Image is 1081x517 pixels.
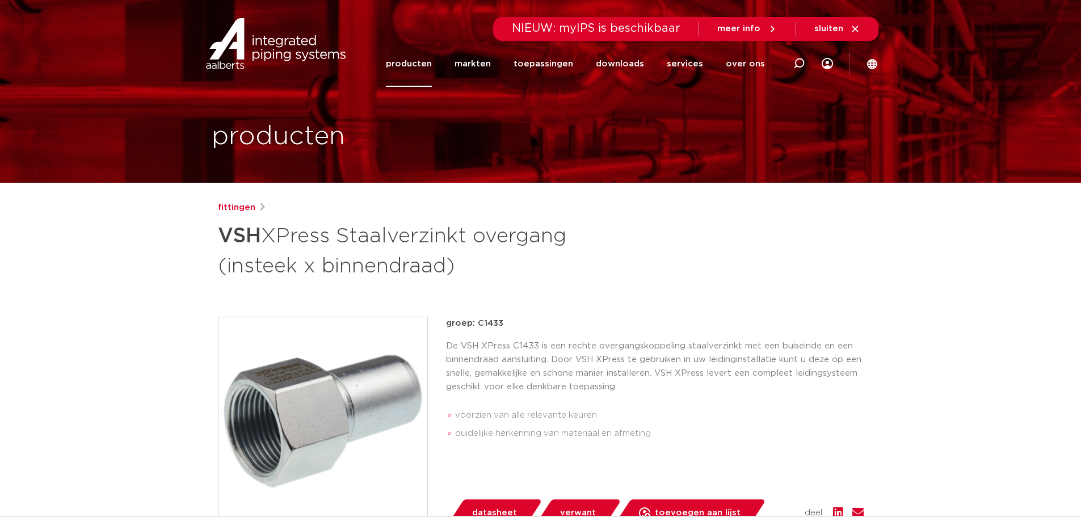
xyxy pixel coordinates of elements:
a: markten [455,41,491,87]
strong: VSH [218,226,261,246]
a: toepassingen [514,41,573,87]
span: NIEUW: myIPS is beschikbaar [512,23,680,34]
a: downloads [596,41,644,87]
span: meer info [717,24,760,33]
h1: producten [212,119,345,155]
a: sluiten [814,24,860,34]
a: services [667,41,703,87]
nav: Menu [386,41,765,87]
a: over ons [726,41,765,87]
span: sluiten [814,24,843,33]
li: duidelijke herkenning van materiaal en afmeting [455,424,864,443]
h1: XPress Staalverzinkt overgang (insteek x binnendraad) [218,219,644,280]
a: fittingen [218,201,255,215]
p: groep: C1433 [446,317,864,330]
div: my IPS [822,41,833,87]
li: voorzien van alle relevante keuren [455,406,864,424]
a: producten [386,41,432,87]
a: meer info [717,24,777,34]
p: De VSH XPress C1433 is een rechte overgangskoppeling staalverzinkt met een buiseinde en een binne... [446,339,864,394]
